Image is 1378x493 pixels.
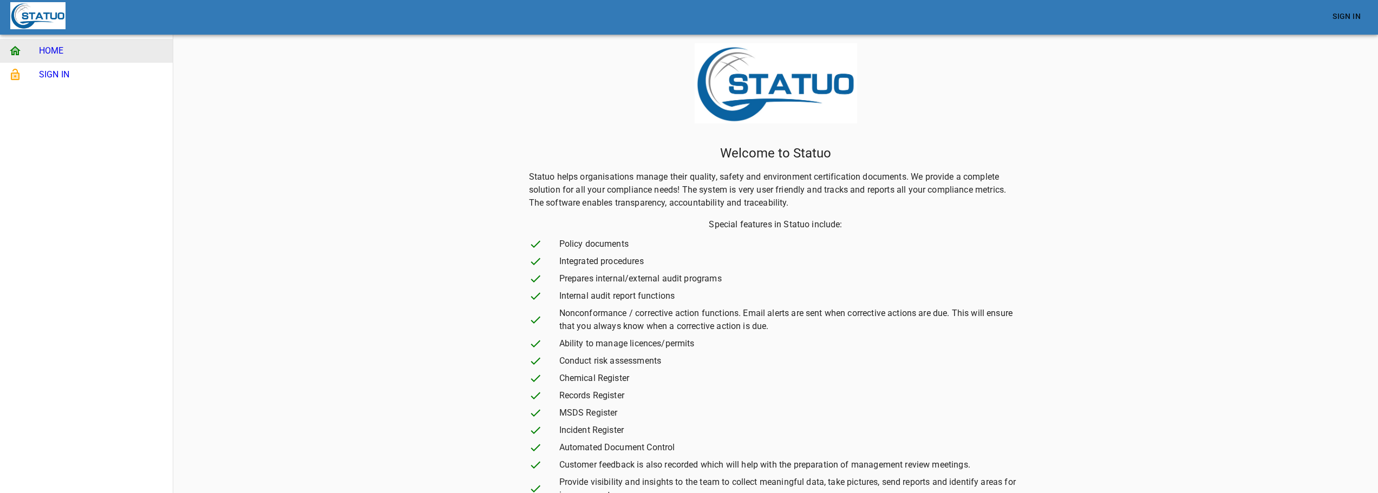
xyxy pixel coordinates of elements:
[559,389,1023,402] span: Records Register
[10,2,66,29] img: Statuo
[559,238,1023,251] span: Policy documents
[559,458,1023,471] span: Customer feedback is also recorded which will help with the preparation of management review meet...
[559,406,1023,419] span: MSDS Register
[559,441,1023,454] span: Automated Document Control
[39,68,164,81] span: SIGN IN
[709,218,842,231] p: Special features in Statuo include:
[39,44,164,57] span: HOME
[559,424,1023,437] span: Incident Register
[559,255,1023,268] span: Integrated procedures
[695,43,857,123] img: Logo
[529,170,1023,209] p: Statuo helps organisations manage their quality, safety and environment certification documents. ...
[559,372,1023,385] span: Chemical Register
[559,272,1023,285] span: Prepares internal/external audit programs
[559,337,1023,350] span: Ability to manage licences/permits
[1333,10,1361,23] span: Sign In
[559,290,1023,303] span: Internal audit report functions
[559,307,1023,333] span: Nonconformance / corrective action functions. Email alerts are sent when corrective actions are d...
[1328,6,1365,27] a: Sign In
[720,144,831,162] p: Welcome to Statuo
[559,354,1023,367] span: Conduct risk assessments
